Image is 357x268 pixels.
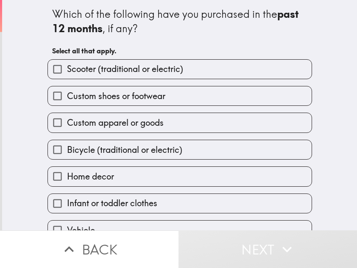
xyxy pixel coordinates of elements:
[48,221,312,240] button: Vehicle
[48,60,312,79] button: Scooter (traditional or electric)
[52,7,307,36] div: Which of the following have you purchased in the , if any?
[48,113,312,132] button: Custom apparel or goods
[48,167,312,186] button: Home decor
[52,46,307,55] h6: Select all that apply.
[48,86,312,105] button: Custom shoes or footwear
[48,194,312,213] button: Infant or toddler clothes
[52,8,301,35] b: past 12 months
[178,230,357,268] button: Next
[48,140,312,159] button: Bicycle (traditional or electric)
